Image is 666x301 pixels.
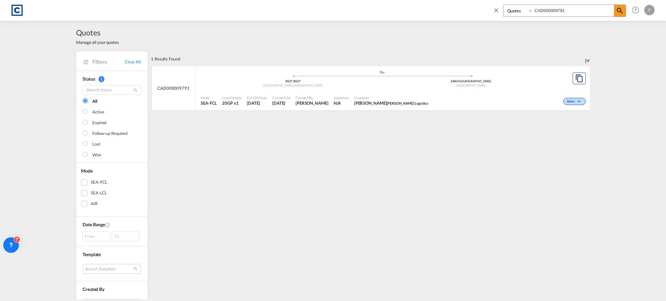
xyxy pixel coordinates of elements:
[91,179,107,186] div: SEA-FCL
[354,100,428,106] span: Andrea Locarno Gruber Logisitcs
[152,66,590,111] div: CAD000009791 assets/icons/custom/ship-fill.svgassets/icons/custom/roll-o-plane.svgOrigin United K...
[92,109,104,115] div: Active
[461,79,462,83] span: |
[83,85,141,95] input: Search status
[575,74,583,82] md-icon: assets/icons/custom/copyQuote.svg
[91,201,98,207] div: AIR
[83,286,104,292] span: Created By
[563,98,586,105] div: Change Status Here
[296,95,328,100] span: Created By
[533,5,614,16] input: Enter Quotation Number
[92,141,100,148] div: Lost
[387,101,428,105] span: [PERSON_NAME] Logisitcs
[576,100,584,103] md-icon: icon-chevron-down
[76,27,119,38] span: Quotes
[247,100,267,106] span: 18 Sep 2025
[354,95,428,100] span: Customer
[92,130,127,137] div: Follow-up Required
[99,76,104,82] span: 1
[493,7,500,14] md-icon: icon-close
[644,5,655,15] div: F
[630,5,641,16] span: Help
[81,179,143,186] md-checkbox: SEA-FCL
[247,95,267,100] span: Cut Off Date
[76,39,119,45] span: Manage all your quotes
[112,231,140,241] div: To
[334,100,341,106] div: N/A
[293,79,294,83] span: |
[83,231,110,241] div: From
[201,95,217,100] span: Mode
[263,84,293,87] span: [GEOGRAPHIC_DATA]
[92,120,106,126] div: Expired
[105,222,110,228] md-icon: Created On
[133,88,138,93] md-icon: icon-magnify
[573,72,586,84] button: Copy Quote
[83,252,101,257] span: Template
[83,231,141,241] span: From To
[222,95,242,100] span: Load Details
[81,168,93,174] span: Mode
[272,100,290,106] span: 18 Sep 2025
[81,201,143,207] md-checkbox: AIR
[92,58,125,65] span: Filters
[91,190,107,196] div: SEA-LCL
[334,95,349,100] span: Incoterms
[92,98,97,105] div: All
[81,190,143,196] md-checkbox: SEA-LCL
[456,84,486,87] span: [GEOGRAPHIC_DATA]
[286,79,294,83] span: BS27
[616,7,624,15] md-icon: icon-magnify
[201,100,217,106] span: SEA-FCL
[451,79,491,83] span: SARUH [GEOGRAPHIC_DATA]
[293,84,323,87] span: [GEOGRAPHIC_DATA]
[630,5,644,16] div: Help
[378,70,386,73] md-icon: assets/icons/custom/ship-fill.svg
[83,76,95,82] span: Status
[157,85,190,91] span: CAD000009791
[272,95,290,100] span: Created On
[151,52,180,66] div: 1 Results Found
[585,52,590,66] div: Sort by: Created On
[294,79,300,83] span: BS27
[614,5,626,17] span: icon-magnify
[92,152,101,158] div: Won
[567,99,576,104] span: Active
[83,76,141,82] div: Status 1
[493,5,503,20] span: icon-close
[125,59,141,65] a: Clear All
[10,3,24,18] img: 1fdb9190129311efbfaf67cbb4249bed.jpeg
[83,222,105,227] span: Date Range
[222,100,242,106] span: 20GP x 1
[296,100,328,106] span: Alfie Kybert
